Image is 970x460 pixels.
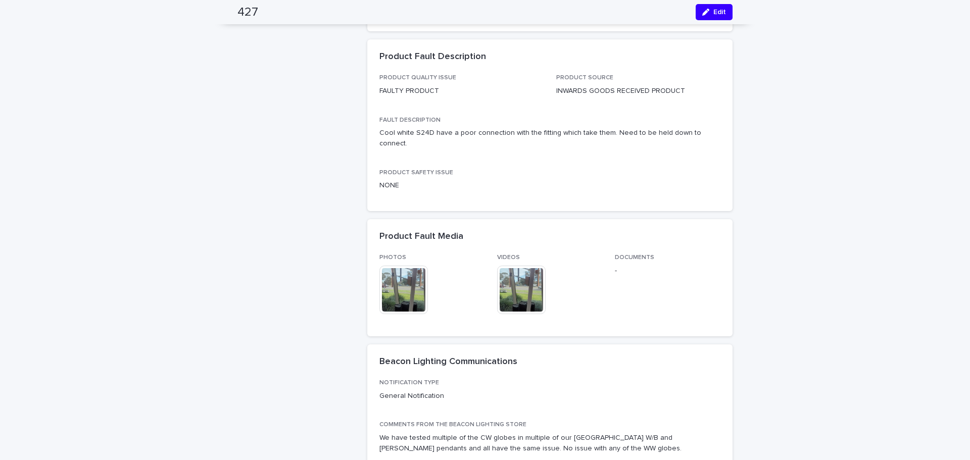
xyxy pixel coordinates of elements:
[379,254,406,261] span: PHOTOS
[615,254,654,261] span: DOCUMENTS
[556,86,721,96] p: INWARDS GOODS RECEIVED PRODUCT
[379,52,486,63] h2: Product Fault Description
[237,5,258,20] h2: 427
[379,117,441,123] span: FAULT DESCRIPTION
[615,266,720,276] p: -
[379,128,720,149] p: Cool white S24D have a poor connection with the fitting which take them. Need to be held down to ...
[713,9,726,16] span: Edit
[379,422,526,428] span: COMMENTS FROM THE BEACON LIGHTING STORE
[379,86,544,96] p: FAULTY PRODUCT
[379,75,456,81] span: PRODUCT QUALITY ISSUE
[379,170,453,176] span: PRODUCT SAFETY ISSUE
[379,356,517,368] h2: Beacon Lighting Communications
[696,4,733,20] button: Edit
[379,380,439,386] span: NOTIFICATION TYPE
[556,75,613,81] span: PRODUCT SOURCE
[379,391,720,401] p: General Notification
[497,254,520,261] span: VIDEOS
[379,433,720,454] p: We have tested multiple of the CW globes in multiple of our [GEOGRAPHIC_DATA] W/B and [PERSON_NAM...
[379,231,463,242] h2: Product Fault Media
[379,180,544,191] p: NONE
